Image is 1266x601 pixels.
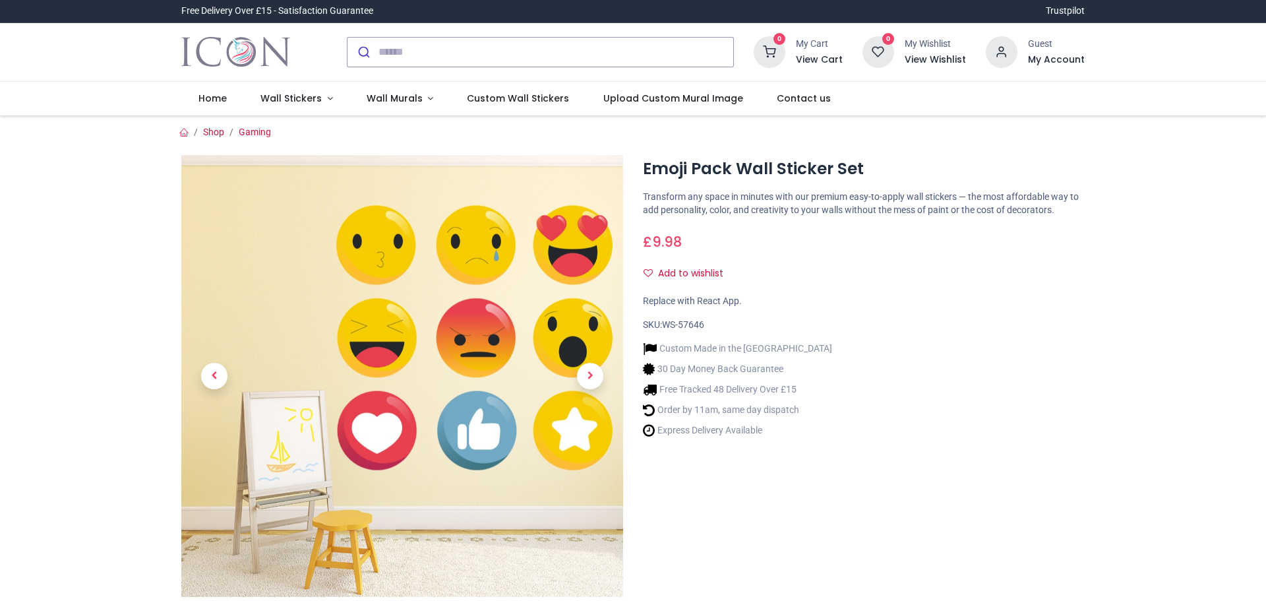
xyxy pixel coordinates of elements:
a: 0 [862,46,894,56]
a: Shop [203,127,224,137]
button: Add to wishlistAdd to wishlist [643,263,735,285]
div: SKU: [643,319,1085,332]
a: Gaming [239,127,271,137]
span: £ [643,232,682,251]
li: Express Delivery Available [643,424,832,437]
div: Free Delivery Over £15 - Satisfaction Guarantee [181,5,373,18]
div: Guest [1028,38,1085,51]
a: Wall Murals [349,82,450,116]
a: 0 [754,46,785,56]
li: Order by 11am, same day dispatch [643,403,832,417]
sup: 0 [882,33,895,46]
span: Previous [201,363,227,389]
a: My Account [1028,53,1085,67]
a: Previous [181,221,247,530]
a: Next [557,221,623,530]
sup: 0 [773,33,786,46]
li: Free Tracked 48 Delivery Over £15 [643,383,832,396]
div: My Cart [796,38,843,51]
span: 9.98 [652,232,682,251]
h1: Emoji Pack Wall Sticker Set [643,158,1085,180]
span: Home [198,92,227,105]
i: Add to wishlist [644,269,653,278]
a: View Wishlist [905,53,966,67]
div: Replace with React App. [643,295,1085,308]
a: View Cart [796,53,843,67]
span: Upload Custom Mural Image [603,92,743,105]
p: Transform any space in minutes with our premium easy-to-apply wall stickers — the most affordable... [643,191,1085,216]
span: Custom Wall Stickers [467,92,569,105]
span: Next [577,363,603,389]
span: WS-57646 [662,319,704,330]
a: Wall Stickers [243,82,349,116]
img: Icon Wall Stickers [181,34,290,71]
span: Wall Murals [367,92,423,105]
button: Submit [347,38,378,67]
span: Contact us [777,92,831,105]
a: Trustpilot [1046,5,1085,18]
li: Custom Made in the [GEOGRAPHIC_DATA] [643,342,832,356]
div: My Wishlist [905,38,966,51]
li: 30 Day Money Back Guarantee [643,362,832,376]
img: Emoji Pack Wall Sticker Set [181,155,623,597]
a: Logo of Icon Wall Stickers [181,34,290,71]
span: Wall Stickers [260,92,322,105]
